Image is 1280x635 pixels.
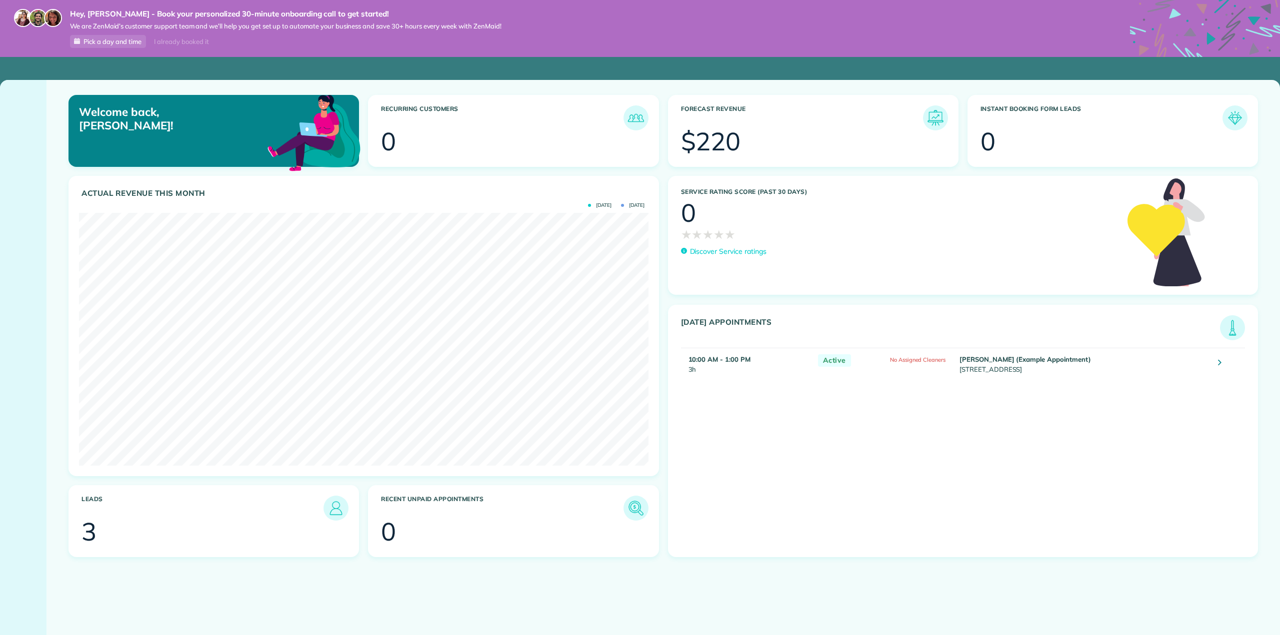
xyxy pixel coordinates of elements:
img: jorge-587dff0eeaa6aab1f244e6dc62b8924c3b6ad411094392a53c71c6c4a576187d.jpg [29,9,47,27]
h3: Recurring Customers [381,105,623,130]
td: [STREET_ADDRESS] [957,348,1211,380]
img: icon_leads-1bed01f49abd5b7fead27621c3d59655bb73ed531f8eeb49469d10e621d6b896.png [326,498,346,518]
a: Discover Service ratings [681,246,766,257]
span: [DATE] [621,203,644,208]
span: [DATE] [588,203,611,208]
h3: Leads [81,496,323,521]
img: dashboard_welcome-42a62b7d889689a78055ac9021e634bf52bae3f8056760290aed330b23ab8690.png [265,83,362,180]
img: maria-72a9807cf96188c08ef61303f053569d2e2a8a1cde33d635c8a3ac13582a053d.jpg [14,9,32,27]
span: We are ZenMaid’s customer support team and we’ll help you get set up to automate your business an... [70,22,501,30]
h3: Actual Revenue this month [81,189,648,198]
img: icon_forecast_revenue-8c13a41c7ed35a8dcfafea3cbb826a0462acb37728057bba2d056411b612bbbe.png [925,108,945,128]
h3: Recent unpaid appointments [381,496,623,521]
span: Pick a day and time [83,37,141,45]
img: icon_unpaid_appointments-47b8ce3997adf2238b356f14209ab4cced10bd1f174958f3ca8f1d0dd7fffeee.png [626,498,646,518]
div: I already booked it [148,35,214,48]
a: Pick a day and time [70,35,146,48]
h3: Instant Booking Form Leads [980,105,1222,130]
span: ★ [724,225,735,243]
h3: Forecast Revenue [681,105,923,130]
span: ★ [691,225,702,243]
img: icon_todays_appointments-901f7ab196bb0bea1936b74009e4eb5ffbc2d2711fa7634e0d609ed5ef32b18b.png [1222,318,1242,338]
span: ★ [681,225,692,243]
h3: [DATE] Appointments [681,318,1220,340]
span: No Assigned Cleaners [890,356,945,363]
span: ★ [702,225,713,243]
h3: Service Rating score (past 30 days) [681,188,1118,195]
p: Welcome back, [PERSON_NAME]! [79,105,267,132]
strong: [PERSON_NAME] (Example Appointment) [959,355,1091,363]
div: 3 [81,519,96,544]
p: Discover Service ratings [690,246,766,257]
span: Active [818,354,851,367]
img: icon_recurring_customers-cf858462ba22bcd05b5a5880d41d6543d210077de5bb9ebc9590e49fd87d84ed.png [626,108,646,128]
span: ★ [713,225,724,243]
strong: 10:00 AM - 1:00 PM [688,355,750,363]
div: 0 [381,519,396,544]
div: 0 [980,129,995,154]
strong: Hey, [PERSON_NAME] - Book your personalized 30-minute onboarding call to get started! [70,9,501,19]
td: 3h [681,348,813,380]
img: michelle-19f622bdf1676172e81f8f8fba1fb50e276960ebfe0243fe18214015130c80e4.jpg [44,9,62,27]
div: 0 [681,200,696,225]
img: icon_form_leads-04211a6a04a5b2264e4ee56bc0799ec3eb69b7e499cbb523a139df1d13a81ae0.png [1225,108,1245,128]
div: 0 [381,129,396,154]
div: $220 [681,129,741,154]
